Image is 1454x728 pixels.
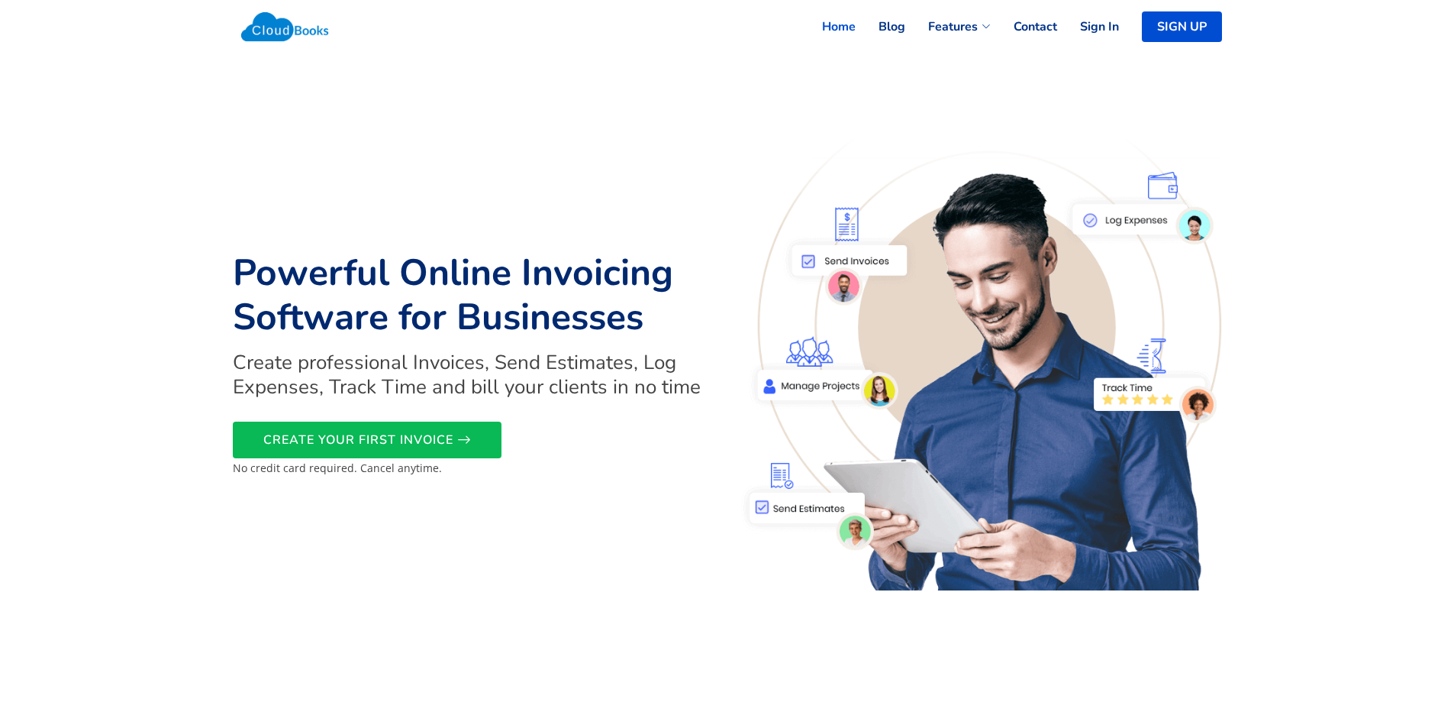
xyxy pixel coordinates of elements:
[1142,11,1222,42] a: SIGN UP
[233,4,337,50] img: Cloudbooks Logo
[233,422,501,458] a: CREATE YOUR FIRST INVOICE
[1057,10,1119,44] a: Sign In
[905,10,991,44] a: Features
[991,10,1057,44] a: Contact
[856,10,905,44] a: Blog
[233,251,718,339] h1: Powerful Online Invoicing Software for Businesses
[233,351,718,398] h2: Create professional Invoices, Send Estimates, Log Expenses, Track Time and bill your clients in n...
[928,18,978,36] span: Features
[799,10,856,44] a: Home
[233,461,442,475] small: No credit card required. Cancel anytime.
